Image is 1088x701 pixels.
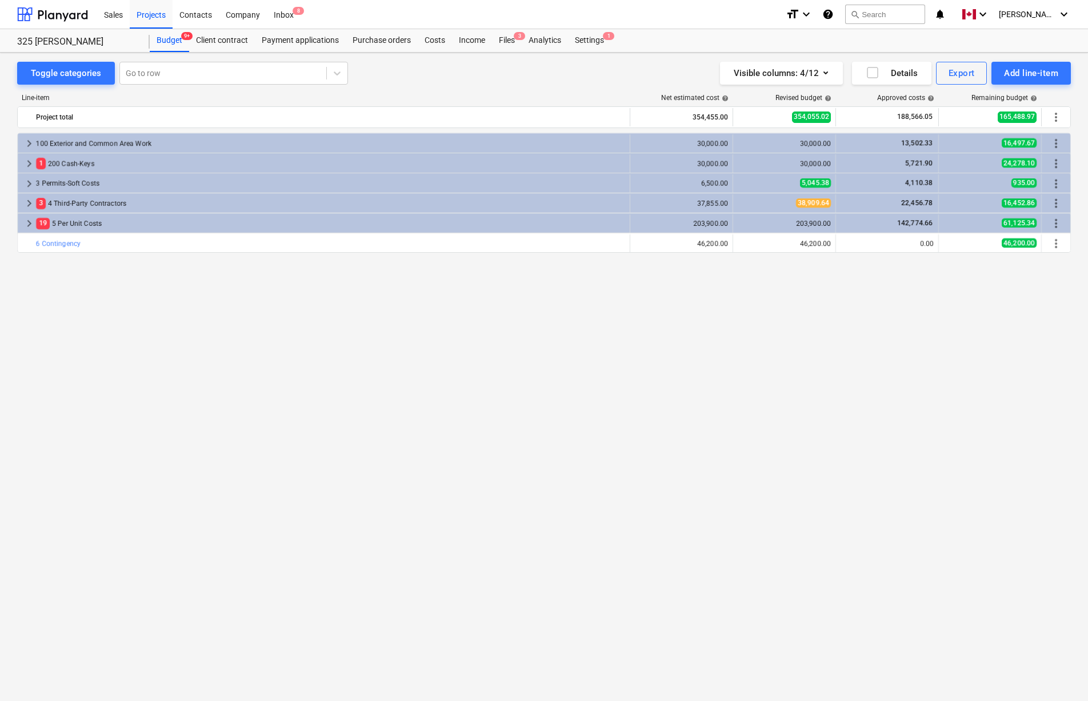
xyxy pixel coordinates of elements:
span: More actions [1049,197,1063,210]
div: Add line-item [1004,66,1058,81]
div: Export [949,66,975,81]
div: 5 Per Unit Costs [36,214,625,233]
div: 100 Exterior and Common Area Work [36,134,625,153]
span: 38,909.64 [796,198,831,208]
span: More actions [1049,217,1063,230]
i: keyboard_arrow_down [1057,7,1071,21]
div: Net estimated cost [661,94,729,102]
span: keyboard_arrow_right [22,197,36,210]
span: 61,125.34 [1002,218,1037,228]
i: keyboard_arrow_down [976,7,990,21]
button: Visible columns:4/12 [720,62,843,85]
span: keyboard_arrow_right [22,217,36,230]
span: 19 [36,218,50,229]
span: 1 [36,158,46,169]
div: Remaining budget [971,94,1037,102]
button: Search [845,5,925,24]
span: 5,721.90 [904,159,934,167]
span: More actions [1049,177,1063,190]
span: 354,055.02 [792,111,831,122]
div: Settings [568,29,611,52]
i: notifications [934,7,946,21]
span: 165,488.97 [998,111,1037,122]
span: More actions [1049,237,1063,250]
div: Approved costs [877,94,934,102]
div: 203,900.00 [738,220,831,228]
div: 0.00 [841,240,934,248]
div: Toggle categories [31,66,101,81]
span: [PERSON_NAME] [999,10,1056,19]
i: format_size [786,7,799,21]
div: 200 Cash-Keys [36,154,625,173]
a: Files3 [492,29,522,52]
i: keyboard_arrow_down [799,7,813,21]
button: Add line-item [991,62,1071,85]
div: 46,200.00 [635,240,728,248]
div: 30,000.00 [738,140,831,148]
a: Settings1 [568,29,611,52]
div: 6,500.00 [635,180,728,188]
span: 3 [514,32,525,40]
span: 935.00 [1011,178,1037,188]
span: keyboard_arrow_right [22,137,36,150]
div: Files [492,29,522,52]
a: Income [452,29,492,52]
a: Analytics [522,29,568,52]
div: Revised budget [775,94,831,102]
div: Visible columns : 4/12 [734,66,829,81]
div: 30,000.00 [635,140,728,148]
button: Export [936,62,987,85]
div: Budget [150,29,189,52]
button: Toggle categories [17,62,115,85]
span: More actions [1049,137,1063,150]
span: 5,045.38 [800,178,831,188]
span: 13,502.33 [900,139,934,147]
div: 46,200.00 [738,240,831,248]
span: 24,278.10 [1002,158,1037,168]
iframe: Chat Widget [1031,646,1088,701]
a: 6 Contingency [36,240,81,248]
div: Line-item [17,94,631,102]
div: Details [866,66,918,81]
button: Details [852,62,931,85]
span: 9+ [181,32,193,40]
span: 22,456.78 [900,199,934,207]
span: 16,497.67 [1002,138,1037,148]
span: 1 [603,32,614,40]
span: help [1028,95,1037,102]
span: 8 [293,7,304,15]
a: Budget9+ [150,29,189,52]
div: 354,455.00 [635,108,728,126]
i: Knowledge base [822,7,834,21]
div: 30,000.00 [635,160,728,168]
span: 188,566.05 [896,112,934,122]
span: 142,774.66 [896,219,934,227]
div: 3 Permits-Soft Costs [36,174,625,193]
a: Client contract [189,29,255,52]
div: 37,855.00 [635,200,728,208]
span: help [925,95,934,102]
div: 325 [PERSON_NAME] [17,36,136,48]
a: Purchase orders [346,29,418,52]
span: keyboard_arrow_right [22,157,36,170]
span: help [822,95,831,102]
span: 16,452.86 [1002,198,1037,208]
span: More actions [1049,157,1063,170]
span: 46,200.00 [1002,238,1037,248]
div: 30,000.00 [738,160,831,168]
a: Costs [418,29,452,52]
span: help [719,95,729,102]
div: 4 Third-Party Contractors [36,194,625,213]
span: 4,110.38 [904,179,934,187]
span: 3 [36,198,46,209]
div: Payment applications [255,29,346,52]
span: More actions [1049,110,1063,124]
div: 203,900.00 [635,220,728,228]
span: search [850,10,859,19]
